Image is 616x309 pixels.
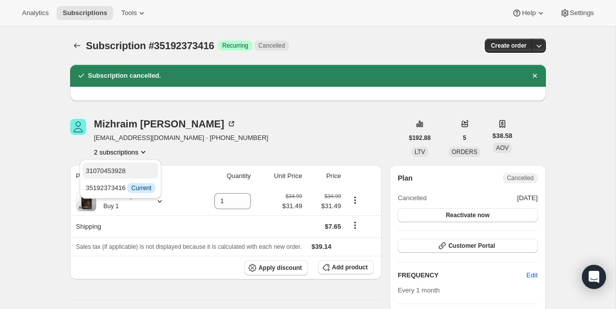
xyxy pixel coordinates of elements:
[398,239,537,253] button: Customer Portal
[115,6,153,20] button: Tools
[22,9,49,17] span: Analytics
[398,208,537,222] button: Reactivate now
[415,148,425,156] span: LTV
[554,6,600,20] button: Settings
[83,163,158,179] button: 31070453928
[86,40,214,51] span: Subscription #35192373416
[70,39,84,53] button: Subscriptions
[325,193,341,199] small: $34.99
[70,165,190,187] th: Product
[520,267,543,283] button: Edit
[222,42,248,50] span: Recurring
[398,286,440,294] span: Every 1 month
[409,134,431,142] span: $192.88
[285,193,302,199] small: $34.99
[506,6,551,20] button: Help
[258,42,285,50] span: Cancelled
[463,134,466,142] span: 5
[282,201,302,211] span: $31.49
[258,264,302,272] span: Apply discount
[485,39,532,53] button: Create order
[526,270,537,280] span: Edit
[347,195,363,206] button: Product actions
[457,131,472,145] button: 5
[517,193,538,203] span: [DATE]
[63,9,107,17] span: Subscriptions
[522,9,535,17] span: Help
[528,69,542,83] button: Dismiss notification
[446,211,489,219] span: Reactivate now
[94,147,149,157] button: Product actions
[131,184,151,192] span: Current
[86,167,126,175] span: 31070453928
[305,165,344,187] th: Price
[398,270,526,280] h2: FREQUENCY
[332,263,368,271] span: Add product
[70,119,86,135] span: Mizhraim Kalisch
[582,265,606,289] div: Open Intercom Messenger
[570,9,594,17] span: Settings
[403,131,437,145] button: $192.88
[121,9,137,17] span: Tools
[244,260,308,275] button: Apply discount
[312,243,332,250] span: $39.14
[452,148,477,156] span: ORDERS
[254,165,305,187] th: Unit Price
[88,71,161,81] h2: Subscription cancelled.
[496,144,508,151] span: AOV
[94,133,268,143] span: [EMAIL_ADDRESS][DOMAIN_NAME] · [PHONE_NUMBER]
[308,201,341,211] span: $31.49
[398,193,427,203] span: Cancelled
[190,165,254,187] th: Quantity
[94,119,236,129] div: Mizhraim [PERSON_NAME]
[57,6,113,20] button: Subscriptions
[491,42,526,50] span: Create order
[76,243,302,250] span: Sales tax (if applicable) is not displayed because it is calculated with each new order.
[83,180,158,196] button: 35192373416 InfoCurrent
[492,131,512,141] span: $38.58
[70,215,190,237] th: Shipping
[507,174,533,182] span: Cancelled
[16,6,55,20] button: Analytics
[347,220,363,231] button: Shipping actions
[325,223,342,230] span: $7.65
[318,260,374,274] button: Add product
[86,184,155,192] span: 35192373416
[398,173,413,183] h2: Plan
[448,242,495,250] span: Customer Portal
